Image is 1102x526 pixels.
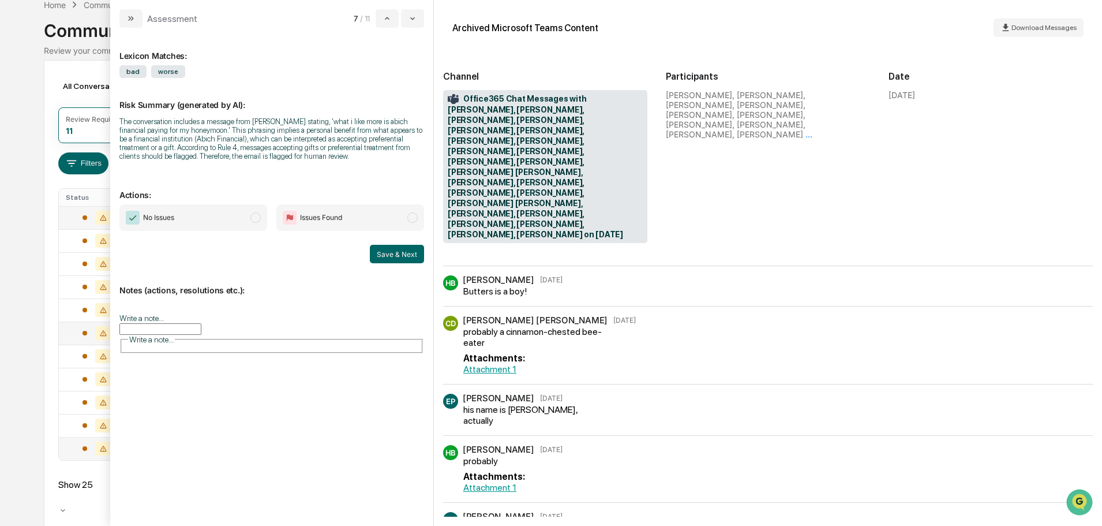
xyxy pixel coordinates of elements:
[283,211,297,225] img: Flag
[463,471,559,482] div: Attachments:
[58,479,128,490] div: Show 25
[452,23,598,33] div: Archived Microsoft Teams Content
[1011,24,1077,32] span: Download Messages
[119,117,424,161] div: The conversation includes a message from [PERSON_NAME] stating, 'what i like more is abich financ...
[143,212,174,223] span: No Issues
[370,245,424,263] button: Save & Next
[300,212,342,223] span: Issues Found
[196,92,210,106] button: Start new chat
[666,71,870,82] h2: Participants
[463,404,596,426] div: his name is [PERSON_NAME], actually
[540,445,563,454] time: Friday, October 3, 2025 at 11:54:31 AM
[463,482,516,493] a: Attachment 1
[443,394,458,409] div: EP
[39,100,146,109] div: We're available if you need us!
[463,315,608,326] div: [PERSON_NAME] [PERSON_NAME]
[126,211,140,225] img: Checkmark
[119,271,424,295] p: Notes (actions, resolutions etc.):
[12,88,32,109] img: 1746055101610-c473b297-6a78-478c-a979-82029cc54cd1
[119,86,424,110] p: Risk Summary (generated by AI):
[443,275,458,290] div: HB
[360,14,373,23] span: / 11
[23,167,73,179] span: Data Lookup
[23,146,74,157] span: Preclearance
[463,326,617,375] div: probably a cinnamon-chested bee-eater
[443,316,458,331] div: CD
[44,11,1058,41] div: Communications Archive
[12,24,210,43] p: How can we help?
[540,275,563,284] time: Friday, October 3, 2025 at 11:53:43 AM
[448,94,643,240] span: Office365 Chat Messages with [PERSON_NAME], [PERSON_NAME], [PERSON_NAME], [PERSON_NAME], [PERSON_...
[119,37,424,61] div: Lexicon Matches:
[7,141,79,162] a: 🖐️Preclearance
[354,14,358,23] span: 7
[66,115,121,124] div: Review Required
[889,90,915,100] div: [DATE]
[463,286,559,297] div: Butters is a boy!
[805,129,812,139] span: ...
[463,444,534,455] div: [PERSON_NAME]
[84,147,93,156] div: 🗄️
[994,18,1084,37] button: Download Messages
[463,274,534,285] div: [PERSON_NAME]
[463,511,534,522] div: [PERSON_NAME]
[119,65,147,78] span: bad
[1065,488,1096,519] iframe: Open customer support
[443,71,647,82] h2: Channel
[119,176,424,200] p: Actions:
[463,393,534,404] div: [PERSON_NAME]
[443,445,458,460] div: HB
[66,126,73,136] div: 11
[119,314,164,323] label: Write a note...
[115,196,140,204] span: Pylon
[79,141,148,162] a: 🗄️Attestations
[81,195,140,204] a: Powered byPylon
[540,394,563,402] time: Friday, October 3, 2025 at 11:54:27 AM
[463,364,516,375] a: Attachment 1
[613,316,636,324] time: Friday, October 3, 2025 at 11:54:14 AM
[7,163,77,184] a: 🔎Data Lookup
[58,77,145,95] div: All Conversations
[12,169,21,178] div: 🔎
[147,13,197,24] div: Assessment
[151,65,185,78] span: worse
[463,353,617,364] div: Attachments:
[12,147,21,156] div: 🖐️
[39,88,189,100] div: Start new chat
[59,189,134,206] th: Status
[540,512,563,521] time: Friday, October 3, 2025 at 11:55:34 AM
[666,90,870,139] div: [PERSON_NAME], [PERSON_NAME], [PERSON_NAME], [PERSON_NAME], [PERSON_NAME], [PERSON_NAME], [PERSON...
[129,335,174,344] span: Write a note...
[463,456,559,493] div: probably
[58,152,108,174] button: Filters
[44,46,1058,55] div: Review your communication records across channels
[889,71,1093,82] h2: Date
[95,146,143,157] span: Attestations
